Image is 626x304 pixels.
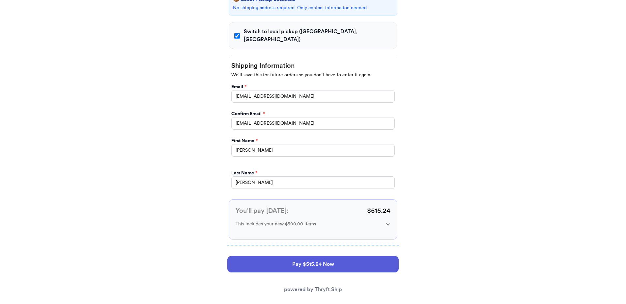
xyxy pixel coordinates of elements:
input: Last Name [231,176,395,189]
h3: You'll pay [DATE]: [236,206,289,215]
label: Email [231,84,246,90]
label: Confirm Email [231,111,265,117]
p: $ 515.24 [367,206,390,215]
input: First Name [231,144,395,157]
input: Confirm Email [231,117,395,130]
p: We'll save this for future orders so you don't have to enter it again. [231,72,395,78]
p: This includes your new $500.00 items [236,221,381,227]
label: Last Name [231,170,257,176]
label: First Name [231,138,258,144]
a: powered by Thryft Ship [284,287,342,292]
input: Switch to local pickup ([GEOGRAPHIC_DATA], [GEOGRAPHIC_DATA]) [234,33,240,39]
h2: Shipping Information [231,61,395,70]
span: Switch to local pickup ([GEOGRAPHIC_DATA], [GEOGRAPHIC_DATA]) [244,28,392,43]
button: Pay $515.24 Now [227,256,399,272]
input: Email [231,90,395,103]
p: No shipping address required. Only contact information needed. [233,5,393,11]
